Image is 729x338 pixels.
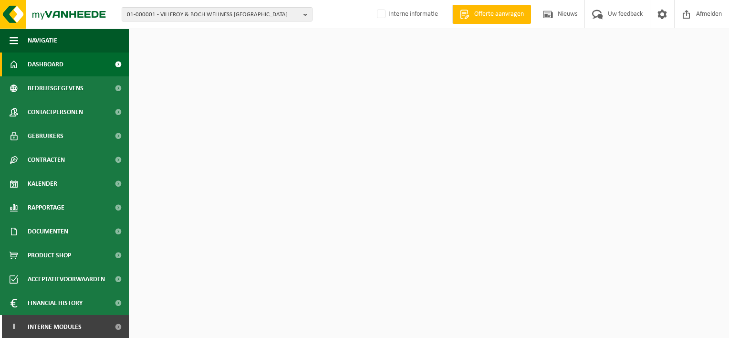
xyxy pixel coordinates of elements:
[122,7,312,21] button: 01-000001 - VILLEROY & BOCH WELLNESS [GEOGRAPHIC_DATA]
[127,8,300,22] span: 01-000001 - VILLEROY & BOCH WELLNESS [GEOGRAPHIC_DATA]
[28,100,83,124] span: Contactpersonen
[28,220,68,243] span: Documenten
[28,76,83,100] span: Bedrijfsgegevens
[452,5,531,24] a: Offerte aanvragen
[375,7,438,21] label: Interne informatie
[28,196,64,220] span: Rapportage
[28,172,57,196] span: Kalender
[28,267,105,291] span: Acceptatievoorwaarden
[472,10,526,19] span: Offerte aanvragen
[28,148,65,172] span: Contracten
[28,124,63,148] span: Gebruikers
[28,291,83,315] span: Financial History
[28,29,57,53] span: Navigatie
[28,243,71,267] span: Product Shop
[28,53,63,76] span: Dashboard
